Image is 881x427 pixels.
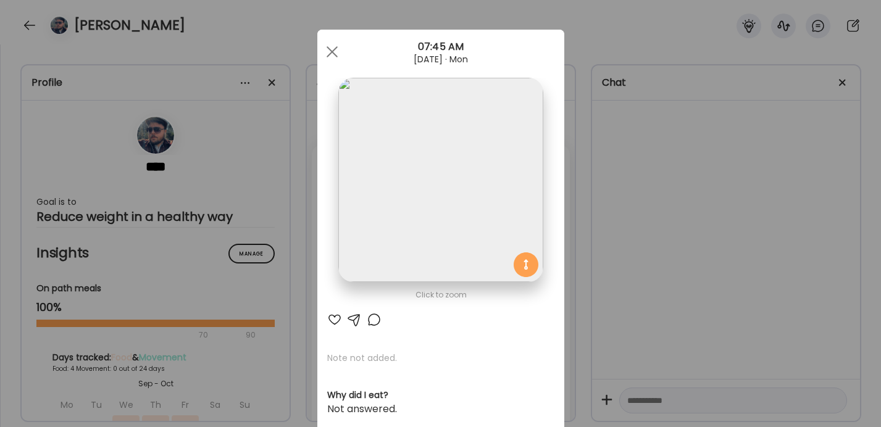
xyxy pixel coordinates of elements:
[327,402,554,417] div: Not answered.
[317,54,564,64] div: [DATE] · Mon
[338,78,543,282] img: images%2FqfN6MOReJKbUSuDM5i6AZ6bwkYH2%2FQzGHBEwyi3Q01toildY6%2FNuCUjt1yxfUTuhrSy4VZ_1080
[327,288,554,302] div: Click to zoom
[327,389,554,402] h3: Why did I eat?
[327,352,554,364] p: Note not added.
[317,39,564,54] div: 07:45 AM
